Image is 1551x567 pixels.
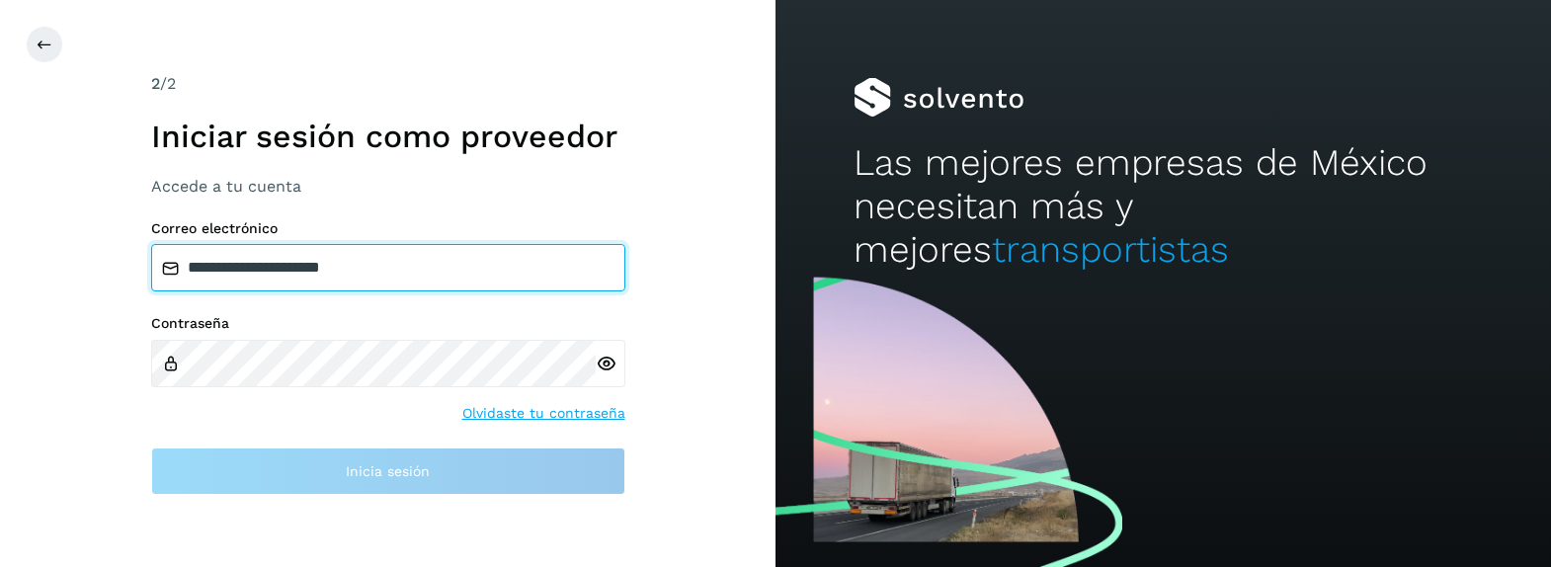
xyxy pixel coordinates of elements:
[462,403,625,424] a: Olvidaste tu contraseña
[992,228,1229,271] span: transportistas
[151,118,625,155] h1: Iniciar sesión como proveedor
[151,72,625,96] div: /2
[854,141,1474,273] h2: Las mejores empresas de México necesitan más y mejores
[346,464,430,478] span: Inicia sesión
[151,220,625,237] label: Correo electrónico
[151,447,625,495] button: Inicia sesión
[151,74,160,93] span: 2
[151,315,625,332] label: Contraseña
[151,177,625,196] h3: Accede a tu cuenta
